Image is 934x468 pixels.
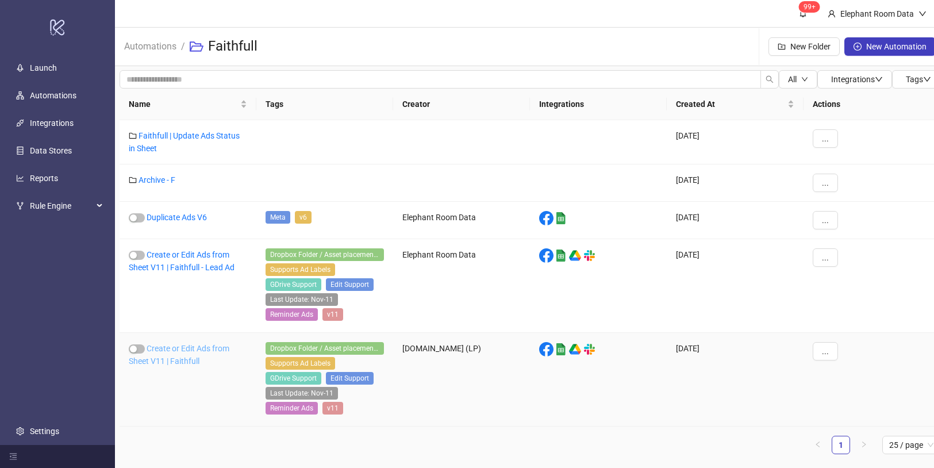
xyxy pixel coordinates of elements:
[30,118,74,128] a: Integrations
[814,441,821,448] span: left
[129,132,137,140] span: folder
[817,70,892,89] button: Integrationsdown
[129,98,238,110] span: Name
[918,10,927,18] span: down
[813,211,838,229] button: ...
[801,76,808,83] span: down
[16,202,24,210] span: fork
[799,1,820,13] sup: 1747
[667,239,804,333] div: [DATE]
[30,194,93,217] span: Rule Engine
[266,308,318,321] span: Reminder Ads
[860,441,867,448] span: right
[822,216,829,225] span: ...
[129,176,137,184] span: folder
[809,436,827,454] li: Previous Page
[295,211,312,224] span: v6
[809,436,827,454] button: left
[889,436,933,454] span: 25 / page
[855,436,873,454] button: right
[866,42,927,51] span: New Automation
[855,436,873,454] li: Next Page
[667,333,804,427] div: [DATE]
[923,75,931,83] span: down
[790,42,831,51] span: New Folder
[266,293,338,306] span: Last Update: Nov-11
[393,333,530,427] div: [DOMAIN_NAME] (LP)
[822,134,829,143] span: ...
[828,10,836,18] span: user
[266,211,290,224] span: Meta
[266,402,318,415] span: Reminder Ads
[30,174,58,183] a: Reports
[766,75,774,83] span: search
[875,75,883,83] span: down
[129,344,229,366] a: Create or Edit Ads from Sheet V11 | Faithfull
[906,75,931,84] span: Tags
[147,213,207,222] a: Duplicate Ads V6
[322,402,343,415] span: v11
[266,387,338,400] span: Last Update: Nov-11
[208,37,257,56] h3: Faithfull
[778,43,786,51] span: folder-add
[813,248,838,267] button: ...
[266,248,384,261] span: Dropbox Folder / Asset placement detection
[393,202,530,239] div: Elephant Room Data
[667,202,804,239] div: [DATE]
[30,91,76,100] a: Automations
[30,63,57,72] a: Launch
[120,89,256,120] th: Name
[799,9,807,17] span: bell
[30,427,59,436] a: Settings
[530,89,667,120] th: Integrations
[139,175,175,185] a: Archive - F
[393,239,530,333] div: Elephant Room Data
[832,436,850,454] li: 1
[266,263,335,276] span: Supports Ad Labels
[667,89,804,120] th: Created At
[9,452,17,461] span: menu-fold
[129,131,240,153] a: Faithfull | Update Ads Status in Sheet
[326,278,374,291] span: Edit Support
[322,308,343,321] span: v11
[854,43,862,51] span: plus-circle
[190,40,203,53] span: folder-open
[822,253,829,262] span: ...
[832,436,850,454] a: 1
[822,347,829,356] span: ...
[667,164,804,202] div: [DATE]
[266,357,335,370] span: Supports Ad Labels
[256,89,393,120] th: Tags
[129,250,235,272] a: Create or Edit Ads from Sheet V11 | Faithfull - Lead Ad
[831,75,883,84] span: Integrations
[813,342,838,360] button: ...
[813,129,838,148] button: ...
[768,37,840,56] button: New Folder
[822,178,829,187] span: ...
[667,120,804,164] div: [DATE]
[813,174,838,192] button: ...
[122,39,179,52] a: Automations
[676,98,785,110] span: Created At
[266,372,321,385] span: GDrive Support
[836,7,918,20] div: Elephant Room Data
[779,70,817,89] button: Alldown
[326,372,374,385] span: Edit Support
[30,146,72,155] a: Data Stores
[393,89,530,120] th: Creator
[266,342,384,355] span: Dropbox Folder / Asset placement detection
[181,28,185,65] li: /
[266,278,321,291] span: GDrive Support
[788,75,797,84] span: All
